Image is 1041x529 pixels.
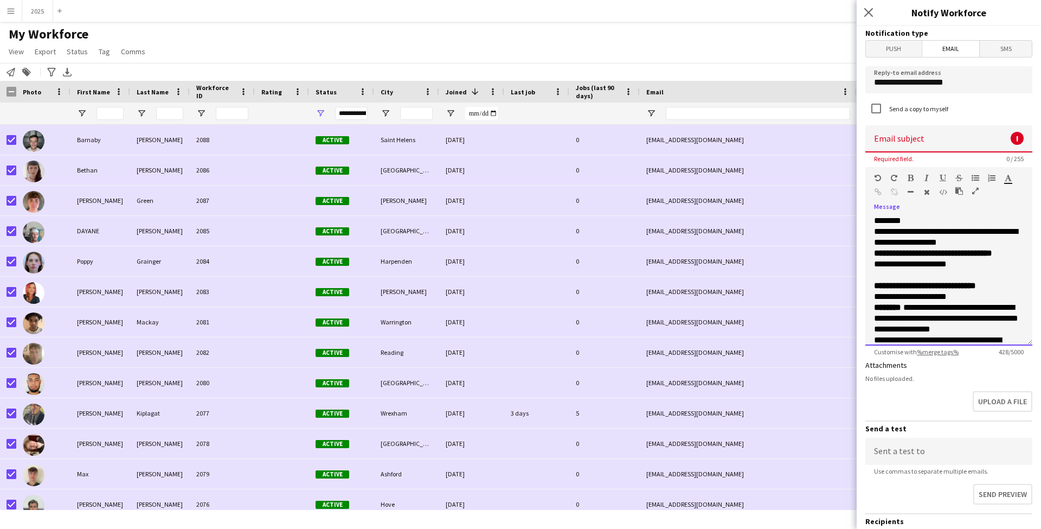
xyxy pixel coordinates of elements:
[865,467,997,475] span: Use commas to separate multiple emails.
[130,429,190,458] div: [PERSON_NAME]
[640,216,857,246] div: [EMAIL_ADDRESS][DOMAIN_NAME]
[23,434,44,456] img: Marcus Knapp
[439,429,504,458] div: [DATE]
[316,88,337,96] span: Status
[374,398,439,428] div: Wrexham
[67,47,88,56] span: Status
[23,221,44,243] img: DAYANE MURRAY
[70,337,130,367] div: [PERSON_NAME]
[381,88,393,96] span: City
[316,197,349,205] span: Active
[130,277,190,307] div: [PERSON_NAME]
[439,459,504,489] div: [DATE]
[640,246,857,276] div: [EMAIL_ADDRESS][DOMAIN_NAME]
[439,398,504,428] div: [DATE]
[439,155,504,185] div: [DATE]
[77,88,110,96] span: First Name
[640,307,857,337] div: [EMAIL_ADDRESS][DOMAIN_NAME]
[569,186,640,215] div: 0
[504,398,569,428] div: 3 days
[70,398,130,428] div: [PERSON_NAME]
[23,282,44,304] img: Suzanne Watts
[117,44,150,59] a: Comms
[576,84,620,100] span: Jobs (last 90 days)
[374,429,439,458] div: [GEOGRAPHIC_DATA]
[400,107,433,120] input: City Filter Input
[70,125,130,155] div: Barnaby
[23,404,44,425] img: Carlos kiplimo Kiplagat
[980,41,1032,57] span: SMS
[70,216,130,246] div: DAYANE
[137,109,146,118] button: Open Filter Menu
[190,398,255,428] div: 2077
[446,88,467,96] span: Joined
[23,191,44,213] img: Oliver Green
[23,464,44,486] img: Max Thomas
[70,155,130,185] div: Bethan
[646,88,664,96] span: Email
[316,501,349,509] span: Active
[190,459,255,489] div: 2079
[446,109,455,118] button: Open Filter Menu
[917,348,959,356] a: %merge tags%
[23,313,44,334] img: Ezra Mackay
[316,227,349,235] span: Active
[640,429,857,458] div: [EMAIL_ADDRESS][DOMAIN_NAME]
[70,246,130,276] div: Poppy
[190,337,255,367] div: 2082
[374,307,439,337] div: Warrington
[316,109,325,118] button: Open Filter Menu
[190,368,255,398] div: 2080
[907,174,914,182] button: Bold
[374,337,439,367] div: Reading
[955,187,963,195] button: Paste as plain text
[77,109,87,118] button: Open Filter Menu
[261,88,282,96] span: Rating
[988,174,995,182] button: Ordered List
[666,107,850,120] input: Email Filter Input
[569,307,640,337] div: 0
[569,155,640,185] div: 0
[439,246,504,276] div: [DATE]
[640,459,857,489] div: [EMAIL_ADDRESS][DOMAIN_NAME]
[99,47,110,56] span: Tag
[130,459,190,489] div: [PERSON_NAME]
[439,186,504,215] div: [DATE]
[972,174,979,182] button: Unordered List
[439,489,504,519] div: [DATE]
[130,337,190,367] div: [PERSON_NAME]
[569,216,640,246] div: 0
[70,459,130,489] div: Max
[374,186,439,215] div: [PERSON_NAME]
[61,66,74,79] app-action-btn: Export XLSX
[374,246,439,276] div: Harpenden
[70,277,130,307] div: [PERSON_NAME]
[70,489,130,519] div: [PERSON_NAME]
[640,125,857,155] div: [EMAIL_ADDRESS][DOMAIN_NAME]
[973,391,1032,412] button: Upload a file
[374,489,439,519] div: Hove
[190,307,255,337] div: 2081
[130,155,190,185] div: [PERSON_NAME]
[23,343,44,365] img: Luis Parsons
[4,66,17,79] app-action-btn: Notify workforce
[939,174,947,182] button: Underline
[130,186,190,215] div: Green
[45,66,58,79] app-action-btn: Advanced filters
[94,44,114,59] a: Tag
[23,373,44,395] img: Alex Jeffers
[569,277,640,307] div: 0
[874,174,882,182] button: Undo
[316,167,349,175] span: Active
[190,429,255,458] div: 2078
[130,398,190,428] div: Kiplagat
[216,107,248,120] input: Workforce ID Filter Input
[374,368,439,398] div: [GEOGRAPHIC_DATA]
[190,186,255,215] div: 2087
[190,216,255,246] div: 2085
[137,88,169,96] span: Last Name
[569,337,640,367] div: 0
[865,348,967,356] span: Customise with
[569,459,640,489] div: 0
[70,307,130,337] div: [PERSON_NAME]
